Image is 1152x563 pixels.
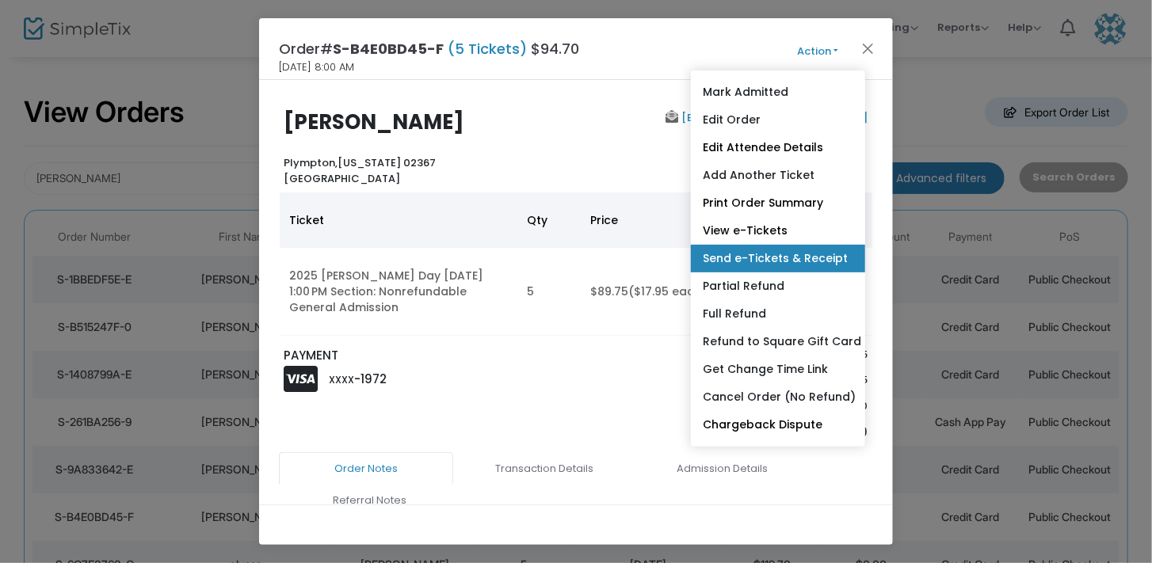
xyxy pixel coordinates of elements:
a: View e-Tickets [691,217,865,245]
a: Order Notes [279,452,453,485]
td: 2025 [PERSON_NAME] Day [DATE] 1:00 PM Section: Nonrefundable General Admission [280,248,517,336]
p: PAYMENT [284,347,569,365]
a: Add Another Ticket [691,162,865,189]
a: Cancel Order (No Refund) [691,383,865,411]
a: Admission Details [635,452,810,485]
p: Order Total [658,424,793,442]
p: Service Fee Total [658,372,793,388]
a: Refund to Square Gift Card [691,328,865,356]
a: Referral Notes [283,484,457,517]
p: Sub total [658,347,793,363]
a: Edit Attendee Details [691,134,865,162]
a: Send e-Tickets & Receipt [691,245,865,272]
th: Ticket [280,192,517,248]
button: Close [858,38,879,59]
span: (5 Tickets) [444,39,531,59]
h4: Order# $94.70 [279,38,579,59]
td: $89.75 [581,248,731,336]
span: Plympton, [284,155,338,170]
a: Chargeback Dispute [691,411,865,439]
p: Tax Total [658,398,793,414]
b: [PERSON_NAME] [284,108,465,136]
b: [US_STATE] 02367 [GEOGRAPHIC_DATA] [284,155,437,186]
span: -1972 [354,371,387,387]
a: Get Change Time Link [691,356,865,383]
a: Partial Refund [691,272,865,300]
a: Mark Admitted [691,78,865,106]
a: Transaction Details [457,452,631,485]
button: Action [770,43,865,60]
a: Print Order Summary [691,189,865,217]
span: ($17.95 each) [628,283,707,299]
span: XXXX [329,373,354,386]
div: Data table [280,192,872,336]
span: [DATE] 8:00 AM [279,59,354,75]
td: 5 [517,248,581,336]
a: Full Refund [691,300,865,328]
th: Price [581,192,731,248]
th: Qty [517,192,581,248]
a: Edit Order [691,106,865,134]
span: S-B4E0BD45-F [333,39,444,59]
